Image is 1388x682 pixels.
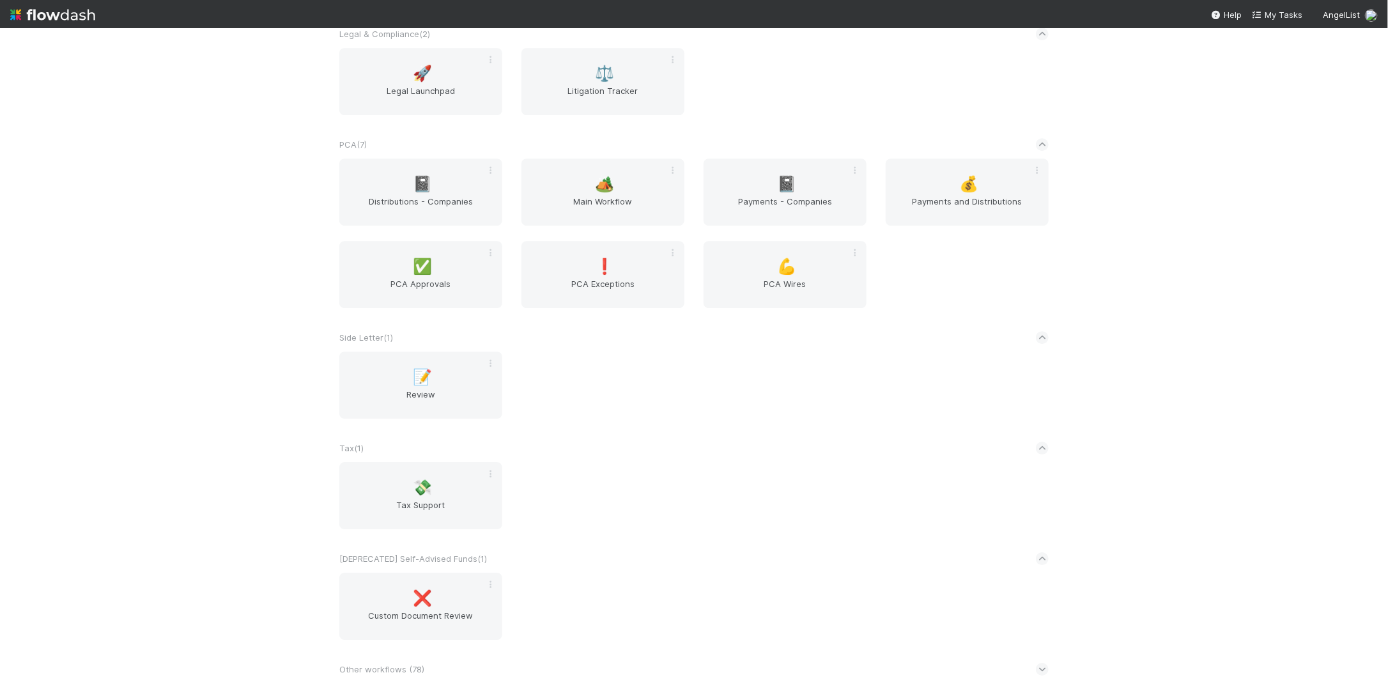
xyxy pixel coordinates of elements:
[10,4,95,26] img: logo-inverted-e16ddd16eac7371096b0.svg
[521,159,684,226] a: 🏕️Main Workflow
[1365,9,1378,22] img: avatar_2bce2475-05ee-46d3-9413-d3901f5fa03f.png
[344,388,497,414] span: Review
[344,609,497,635] span: Custom Document Review
[413,369,433,385] span: 📝
[339,443,364,453] span: Tax ( 1 )
[339,332,393,343] span: Side Letter ( 1 )
[1323,10,1360,20] span: AngelList
[339,664,424,674] span: Other workflows ( 78 )
[521,241,684,308] a: ❗PCA Exceptions
[339,462,502,529] a: 💸Tax Support
[1252,8,1302,21] a: My Tasks
[1211,8,1242,21] div: Help
[778,176,797,192] span: 📓
[778,258,797,275] span: 💪
[596,176,615,192] span: 🏕️
[596,258,615,275] span: ❗
[596,65,615,82] span: ⚖️
[709,195,861,221] span: Payments - Companies
[339,139,367,150] span: PCA ( 7 )
[527,84,679,110] span: Litigation Tracker
[413,590,433,607] span: ❌
[413,258,433,275] span: ✅
[344,84,497,110] span: Legal Launchpad
[339,159,502,226] a: 📓Distributions - Companies
[704,159,867,226] a: 📓Payments - Companies
[413,176,433,192] span: 📓
[527,195,679,221] span: Main Workflow
[344,195,497,221] span: Distributions - Companies
[339,352,502,419] a: 📝Review
[413,65,433,82] span: 🚀
[413,479,433,496] span: 💸
[891,195,1044,221] span: Payments and Distributions
[339,241,502,308] a: ✅PCA Approvals
[339,29,430,39] span: Legal & Compliance ( 2 )
[339,573,502,640] a: ❌Custom Document Review
[344,277,497,303] span: PCA Approvals
[709,277,861,303] span: PCA Wires
[339,48,502,115] a: 🚀Legal Launchpad
[344,499,497,524] span: Tax Support
[704,241,867,308] a: 💪PCA Wires
[339,554,487,564] span: [DEPRECATED] Self-Advised Funds ( 1 )
[960,176,979,192] span: 💰
[521,48,684,115] a: ⚖️Litigation Tracker
[886,159,1049,226] a: 💰Payments and Distributions
[1252,10,1302,20] span: My Tasks
[527,277,679,303] span: PCA Exceptions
